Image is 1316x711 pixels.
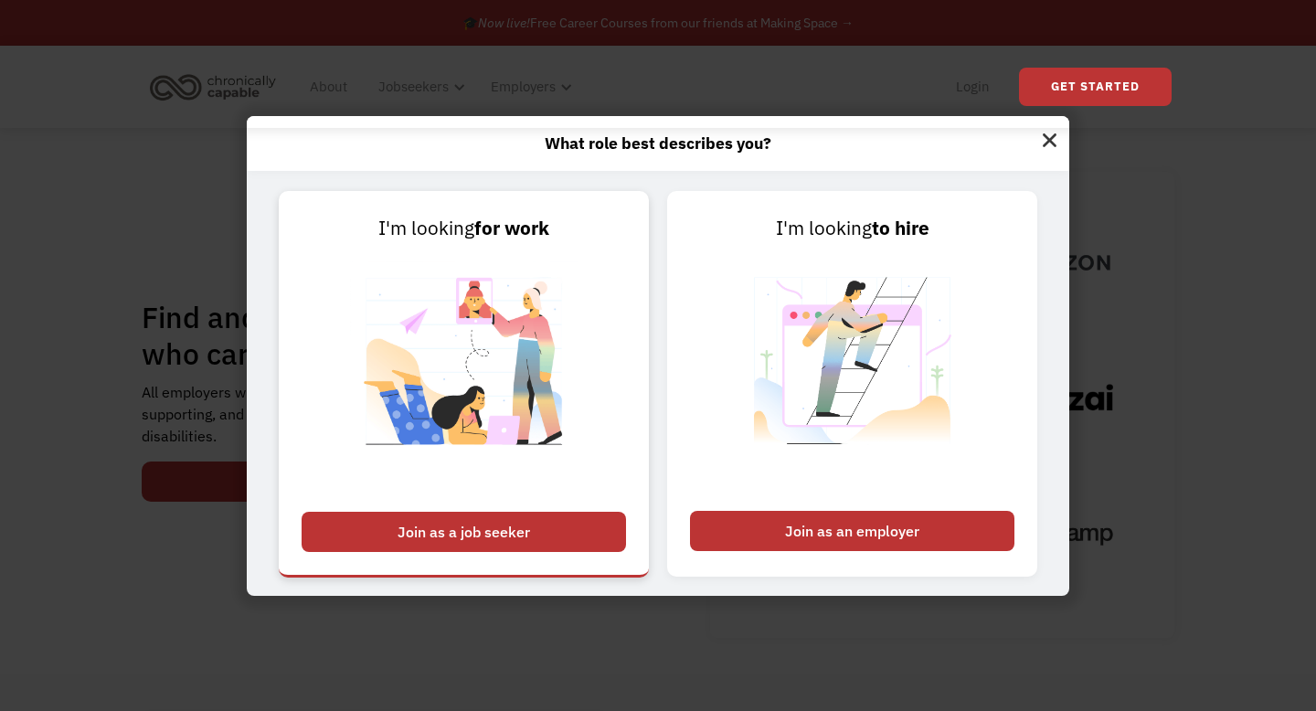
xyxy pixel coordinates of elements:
[378,76,449,98] div: Jobseekers
[480,58,578,116] div: Employers
[279,191,649,577] a: I'm lookingfor workJoin as a job seeker
[144,67,281,107] img: Chronically Capable logo
[690,214,1014,243] div: I'm looking
[474,216,549,240] strong: for work
[299,58,358,116] a: About
[144,67,290,107] a: home
[350,243,578,502] img: Chronically Capable Personalized Job Matching
[945,58,1001,116] a: Login
[491,76,556,98] div: Employers
[872,216,929,240] strong: to hire
[1019,68,1172,106] a: Get Started
[367,58,471,116] div: Jobseekers
[545,133,771,154] strong: What role best describes you?
[667,191,1037,577] a: I'm lookingto hireJoin as an employer
[302,214,626,243] div: I'm looking
[690,511,1014,551] div: Join as an employer
[302,512,626,552] div: Join as a job seeker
